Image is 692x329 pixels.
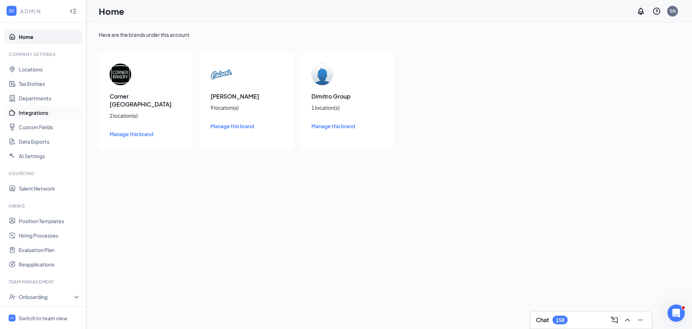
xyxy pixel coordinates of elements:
div: Onboarding [19,293,74,300]
svg: Collapse [70,8,77,15]
span: Manage this brand [110,131,153,137]
span: Manage this brand [311,123,355,129]
div: Sourcing [9,170,79,177]
span: Manage this brand [210,123,254,129]
img: Culver's logo [210,64,232,85]
div: Team Management [9,279,79,285]
a: Manage this brand [110,130,182,138]
a: Data Exports [19,134,80,149]
a: Locations [19,62,80,77]
a: Reapplications [19,257,80,272]
a: Departments [19,91,80,105]
a: AI Settings [19,149,80,163]
svg: Notifications [636,7,645,16]
svg: ComposeMessage [610,316,619,324]
a: Tax Entities [19,77,80,91]
img: Dimitro Group logo [311,64,333,85]
button: ComposeMessage [609,314,620,326]
a: Integrations [19,105,80,120]
h3: Dimitro Group [311,92,383,100]
a: Manage this brand [210,122,283,130]
a: Talent Network [19,181,80,196]
h3: [PERSON_NAME] [210,92,283,100]
a: Evaluation Plan [19,243,80,257]
svg: UserCheck [9,293,16,300]
a: Home [19,30,80,44]
div: 2 location(s) [110,112,182,119]
button: Minimize [635,314,646,326]
h3: Chat [536,316,549,324]
div: 1 location(s) [311,104,383,111]
button: ChevronUp [622,314,633,326]
iframe: Intercom live chat [667,304,685,322]
a: Hiring Processes [19,228,80,243]
div: Here are the brands under this account. [99,31,680,38]
svg: ChevronUp [623,316,632,324]
div: Switch to team view [19,315,67,322]
a: Custom Fields [19,120,80,134]
div: ADMIN [20,8,63,15]
h3: Corner [GEOGRAPHIC_DATA] [110,92,182,108]
div: Company Settings [9,51,79,57]
svg: WorkstreamLogo [10,316,14,320]
div: 158 [556,317,564,323]
img: Corner Bakery Cafe logo [110,64,131,85]
div: 9 location(s) [210,104,283,111]
svg: WorkstreamLogo [8,7,15,14]
a: Position Templates [19,214,80,228]
a: Manage this brand [311,122,383,130]
div: Hiring [9,203,79,209]
div: SN [670,8,676,14]
svg: QuestionInfo [652,7,661,16]
h1: Home [99,5,124,17]
svg: Minimize [636,316,645,324]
